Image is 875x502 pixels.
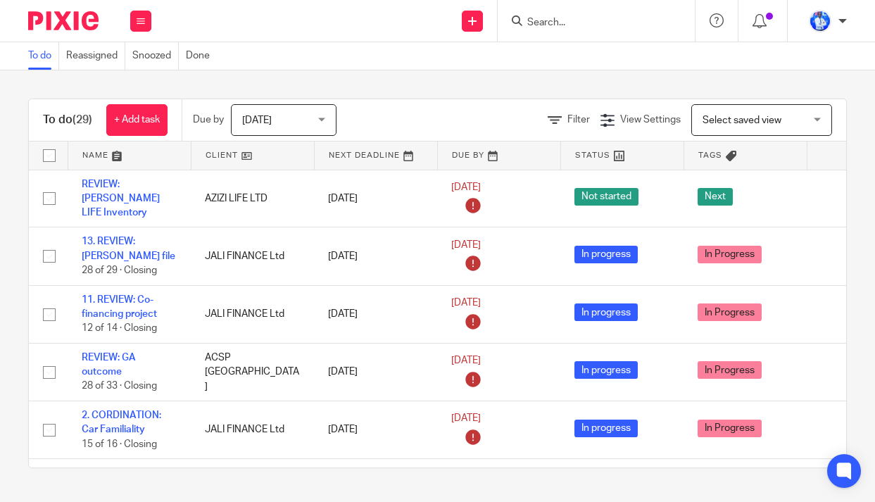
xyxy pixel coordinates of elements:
td: JALI FINANCE Ltd [191,401,314,459]
td: [DATE] [314,401,437,459]
td: [DATE] [314,285,437,343]
span: [DATE] [451,298,481,308]
span: In Progress [698,361,762,379]
span: [DATE] [451,414,481,424]
a: REVIEW: GA outcome [82,353,136,377]
a: Done [186,42,217,70]
a: Snoozed [132,42,179,70]
span: In progress [574,361,638,379]
td: JALI FINANCE Ltd [191,227,314,285]
a: Reassigned [66,42,125,70]
p: Due by [193,113,224,127]
span: [DATE] [451,356,481,365]
span: Tags [698,151,722,159]
td: AZIZI LIFE LTD [191,170,314,227]
td: [DATE] [314,343,437,401]
span: In Progress [698,420,762,437]
img: WhatsApp%20Image%202022-01-17%20at%2010.26.43%20PM.jpeg [809,10,831,32]
span: 28 of 33 · Closing [82,382,157,391]
span: Filter [567,115,590,125]
span: 28 of 29 · Closing [82,265,157,275]
td: [DATE] [314,227,437,285]
span: [DATE] [242,115,272,125]
a: REVIEW: [PERSON_NAME] LIFE Inventory [82,180,160,218]
a: To do [28,42,59,70]
a: 11. REVIEW: Co-financing project [82,295,157,319]
span: (29) [73,114,92,125]
span: [DATE] [451,240,481,250]
span: Select saved view [703,115,781,125]
img: Pixie [28,11,99,30]
input: Search [526,17,653,30]
span: 12 of 14 · Closing [82,324,157,334]
span: View Settings [620,115,681,125]
span: 15 of 16 · Closing [82,439,157,449]
span: In Progress [698,303,762,321]
span: Next [698,188,733,206]
a: 2. CORDINATION: Car Familiality [82,410,161,434]
span: In progress [574,420,638,437]
td: [DATE] [314,170,437,227]
span: Not started [574,188,638,206]
td: ACSP [GEOGRAPHIC_DATA] [191,343,314,401]
td: JALI FINANCE Ltd [191,285,314,343]
span: [DATE] [451,182,481,192]
span: In Progress [698,246,762,263]
h1: To do [43,113,92,127]
a: 13. REVIEW: [PERSON_NAME] file [82,237,175,261]
span: In progress [574,246,638,263]
a: + Add task [106,104,168,136]
span: In progress [574,303,638,321]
